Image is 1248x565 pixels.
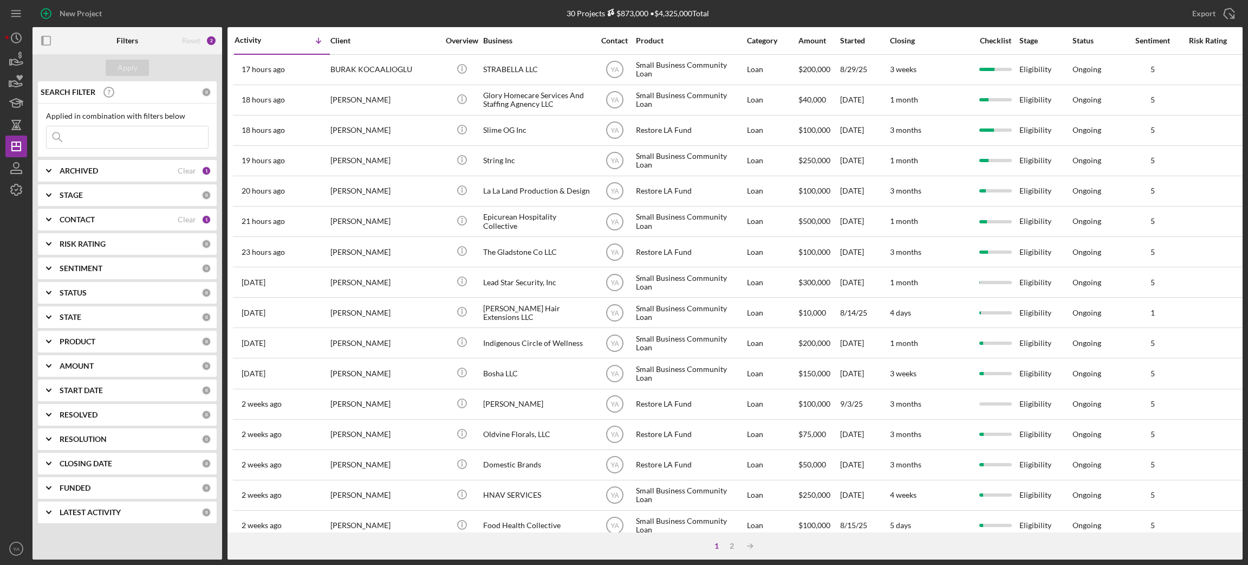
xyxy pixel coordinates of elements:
iframe: Intercom live chat [1211,517,1237,543]
div: [PERSON_NAME] [330,329,439,357]
div: Restore LA Fund [636,116,744,145]
text: YA [610,309,619,317]
div: Small Business Community Loan [636,329,744,357]
div: Loan [747,390,797,419]
div: [PERSON_NAME] [483,390,591,419]
div: Eligibility [1019,116,1071,145]
div: [DATE] [840,207,889,236]
div: 1 [1126,309,1180,317]
div: [PERSON_NAME] [330,390,439,419]
div: Eligibility [1019,177,1071,206]
div: 5 [1126,248,1180,256]
span: $200,000 [798,65,830,74]
div: Checklist [972,36,1018,45]
text: YA [610,248,619,256]
div: Eligibility [1019,390,1071,419]
div: Ongoing [1072,430,1101,439]
span: $500,000 [798,216,830,226]
div: [DATE] [840,146,889,175]
div: Clear [178,215,196,224]
div: Eligibility [1019,359,1071,388]
div: 0 [201,337,211,346]
div: Ongoing [1072,278,1101,287]
div: Sentiment [1126,36,1180,45]
div: STRABELLA LLC [483,55,591,84]
div: Epicurean Hospitality Collective [483,207,591,236]
div: Client [330,36,439,45]
span: $100,000 [798,521,830,530]
div: 5 [1126,339,1180,348]
div: Eligibility [1019,237,1071,266]
b: CLOSING DATE [60,459,112,468]
div: [DATE] [840,329,889,357]
div: 0 [201,483,211,493]
time: 2025-09-22 21:26 [242,278,265,287]
div: Loan [747,146,797,175]
div: Loan [747,451,797,479]
div: Product [636,36,744,45]
div: Ongoing [1072,460,1101,469]
div: [PERSON_NAME] [330,146,439,175]
div: 5 [1126,187,1180,195]
div: Small Business Community Loan [636,481,744,510]
time: 2025-09-18 19:01 [242,339,265,348]
div: 0 [201,239,211,249]
time: 3 months [890,186,921,195]
div: Applied in combination with filters below [46,112,209,120]
div: Domestic Brands [483,451,591,479]
div: [PERSON_NAME] [330,177,439,206]
b: ARCHIVED [60,166,98,175]
div: 2 [206,35,217,46]
time: 1 month [890,338,918,348]
div: Ongoing [1072,369,1101,378]
div: Apply [118,60,138,76]
time: 1 month [890,216,918,226]
div: Small Business Community Loan [636,298,744,327]
span: $300,000 [798,278,830,287]
time: 2025-09-11 18:41 [242,430,282,439]
div: 30 Projects • $4,325,000 Total [567,9,709,18]
span: $50,000 [798,460,826,469]
text: YA [610,461,619,469]
time: 2025-09-08 16:31 [242,521,282,530]
b: RISK RATING [60,240,106,248]
div: Eligibility [1019,268,1071,297]
div: 0 [201,459,211,468]
span: $250,000 [798,490,830,499]
time: 3 weeks [890,65,916,74]
div: Loan [747,237,797,266]
button: Apply [106,60,149,76]
div: 5 [1126,460,1180,469]
div: Loan [747,420,797,449]
time: 4 weeks [890,490,916,499]
div: Small Business Community Loan [636,511,744,540]
span: $100,000 [798,247,830,256]
div: [DATE] [840,481,889,510]
div: Loan [747,116,797,145]
div: Ongoing [1072,248,1101,256]
div: [PERSON_NAME] [330,420,439,449]
time: 2025-09-09 04:24 [242,491,282,499]
b: STATUS [60,288,87,297]
b: PRODUCT [60,337,95,346]
text: YA [610,401,619,408]
b: STATE [60,313,81,322]
div: Eligibility [1019,420,1071,449]
div: Ongoing [1072,309,1101,317]
time: 2025-09-24 19:12 [242,217,285,226]
div: Reset [182,36,200,45]
div: 5 [1126,278,1180,287]
div: 0 [201,288,211,298]
text: YA [610,66,619,74]
div: Ongoing [1072,339,1101,348]
div: Restore LA Fund [636,451,744,479]
div: Small Business Community Loan [636,359,744,388]
div: 9/3/25 [840,390,889,419]
b: LATEST ACTIVITY [60,508,121,517]
div: [DATE] [840,268,889,297]
text: YA [610,339,619,347]
b: STAGE [60,191,83,200]
div: 1 [201,166,211,176]
div: Loan [747,86,797,114]
text: YA [610,431,619,439]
